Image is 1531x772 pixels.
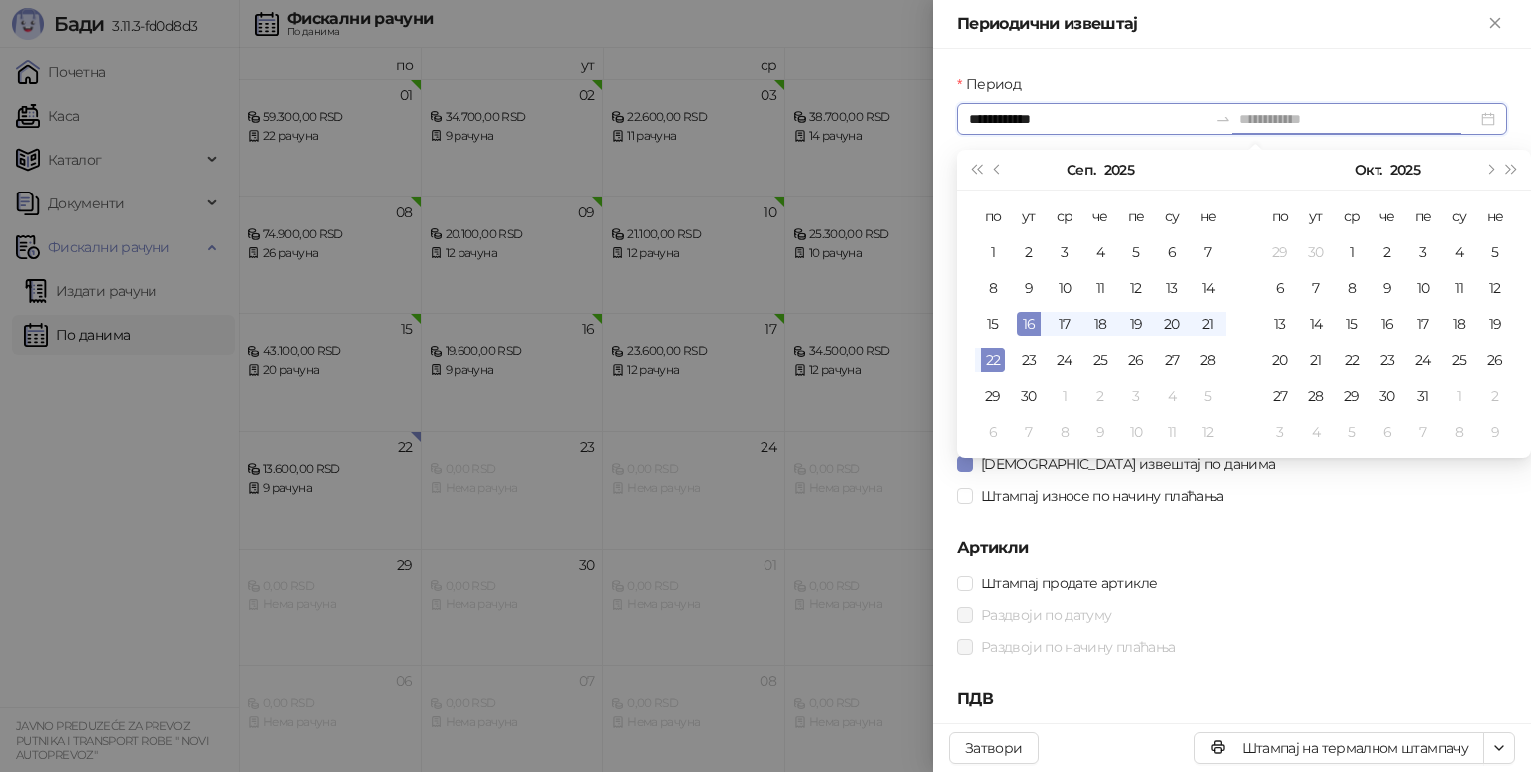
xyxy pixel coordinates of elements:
[981,276,1005,300] div: 8
[1017,420,1041,444] div: 7
[1262,306,1298,342] td: 2025-10-13
[1447,240,1471,264] div: 4
[1441,234,1477,270] td: 2025-10-04
[1441,306,1477,342] td: 2025-10-18
[1370,414,1405,450] td: 2025-11-06
[1334,378,1370,414] td: 2025-10-29
[1088,240,1112,264] div: 4
[1017,240,1041,264] div: 2
[1088,420,1112,444] div: 9
[1268,276,1292,300] div: 6
[1082,234,1118,270] td: 2025-09-04
[1298,378,1334,414] td: 2025-10-28
[1304,240,1328,264] div: 30
[1304,348,1328,372] div: 21
[1390,150,1420,190] button: Изабери годину
[1334,198,1370,234] th: ср
[1477,342,1513,378] td: 2025-10-26
[1268,348,1292,372] div: 20
[1477,378,1513,414] td: 2025-11-02
[1124,348,1148,372] div: 26
[1334,414,1370,450] td: 2025-11-05
[1411,348,1435,372] div: 24
[1154,414,1190,450] td: 2025-10-11
[1190,378,1226,414] td: 2025-10-05
[1441,198,1477,234] th: су
[1478,150,1500,190] button: Следећи месец (PageDown)
[1196,348,1220,372] div: 28
[1011,342,1047,378] td: 2025-09-23
[1196,384,1220,408] div: 5
[1405,270,1441,306] td: 2025-10-10
[1334,270,1370,306] td: 2025-10-08
[1477,198,1513,234] th: не
[1104,150,1134,190] button: Изабери годину
[1340,312,1364,336] div: 15
[957,12,1483,36] div: Периодични извештај
[973,453,1283,475] span: [DEMOGRAPHIC_DATA] извештај по данима
[973,636,1183,658] span: Раздвоји по начину плаћања
[949,732,1039,764] button: Затвори
[1405,378,1441,414] td: 2025-10-31
[1082,306,1118,342] td: 2025-09-18
[1190,270,1226,306] td: 2025-09-14
[1124,420,1148,444] div: 10
[1118,414,1154,450] td: 2025-10-10
[1304,276,1328,300] div: 7
[1088,312,1112,336] div: 18
[957,536,1507,560] h5: Артикли
[1411,240,1435,264] div: 3
[957,73,1033,95] label: Период
[1441,270,1477,306] td: 2025-10-11
[975,306,1011,342] td: 2025-09-15
[1298,342,1334,378] td: 2025-10-21
[1118,270,1154,306] td: 2025-09-12
[1190,306,1226,342] td: 2025-09-21
[1405,342,1441,378] td: 2025-10-24
[957,687,1507,711] h5: ПДВ
[1011,378,1047,414] td: 2025-09-30
[1190,198,1226,234] th: не
[1154,198,1190,234] th: су
[981,240,1005,264] div: 1
[1304,384,1328,408] div: 28
[1196,276,1220,300] div: 14
[1447,384,1471,408] div: 1
[981,420,1005,444] div: 6
[1160,312,1184,336] div: 20
[1190,234,1226,270] td: 2025-09-07
[1011,270,1047,306] td: 2025-09-09
[1118,342,1154,378] td: 2025-09-26
[1370,306,1405,342] td: 2025-10-16
[1262,342,1298,378] td: 2025-10-20
[975,198,1011,234] th: по
[1268,312,1292,336] div: 13
[1154,270,1190,306] td: 2025-09-13
[1154,342,1190,378] td: 2025-09-27
[1483,348,1507,372] div: 26
[1298,306,1334,342] td: 2025-10-14
[1334,342,1370,378] td: 2025-10-22
[1376,276,1399,300] div: 9
[1298,198,1334,234] th: ут
[1441,414,1477,450] td: 2025-11-08
[1370,198,1405,234] th: че
[969,108,1207,130] input: Период
[1118,306,1154,342] td: 2025-09-19
[1194,732,1484,764] button: Штампај на термалном штампачу
[1376,312,1399,336] div: 16
[1477,414,1513,450] td: 2025-11-09
[1411,420,1435,444] div: 7
[1053,312,1076,336] div: 17
[1215,111,1231,127] span: swap-right
[981,384,1005,408] div: 29
[1088,384,1112,408] div: 2
[1334,306,1370,342] td: 2025-10-15
[987,150,1009,190] button: Претходни месец (PageUp)
[1483,12,1507,36] button: Close
[1047,198,1082,234] th: ср
[1262,414,1298,450] td: 2025-11-03
[965,150,987,190] button: Претходна година (Control + left)
[1154,234,1190,270] td: 2025-09-06
[1483,384,1507,408] div: 2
